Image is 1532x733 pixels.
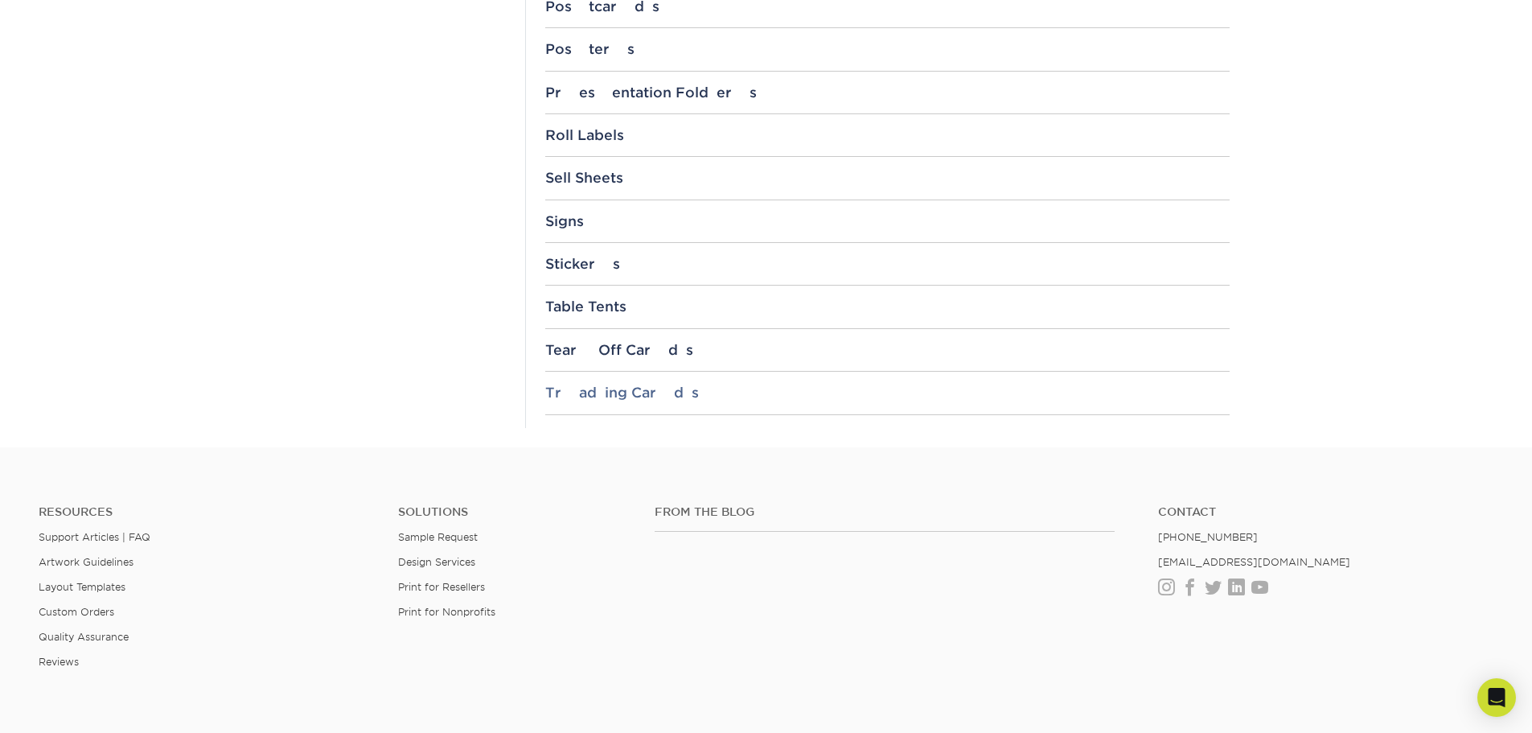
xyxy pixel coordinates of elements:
a: Design Services [398,556,475,568]
a: Custom Orders [39,606,114,618]
div: Table Tents [545,299,1230,315]
a: Print for Resellers [398,581,485,593]
a: Layout Templates [39,581,125,593]
h4: From the Blog [655,505,1115,519]
div: Signs [545,213,1230,229]
a: [EMAIL_ADDRESS][DOMAIN_NAME] [1158,556,1350,568]
a: Artwork Guidelines [39,556,133,568]
iframe: Google Customer Reviews [4,684,137,727]
a: Reviews [39,656,79,668]
a: Support Articles | FAQ [39,531,150,543]
h4: Resources [39,505,374,519]
a: Contact [1158,505,1493,519]
a: Sample Request [398,531,478,543]
a: Print for Nonprofits [398,606,495,618]
h4: Solutions [398,505,630,519]
div: Stickers [545,256,1230,272]
div: Trading Cards [545,385,1230,401]
div: Tear Off Cards [545,342,1230,358]
a: Quality Assurance [39,631,129,643]
div: Roll Labels [545,127,1230,143]
div: Sell Sheets [545,170,1230,186]
a: [PHONE_NUMBER] [1158,531,1258,543]
div: Open Intercom Messenger [1477,678,1516,717]
div: Presentation Folders [545,84,1230,101]
div: Posters [545,41,1230,57]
